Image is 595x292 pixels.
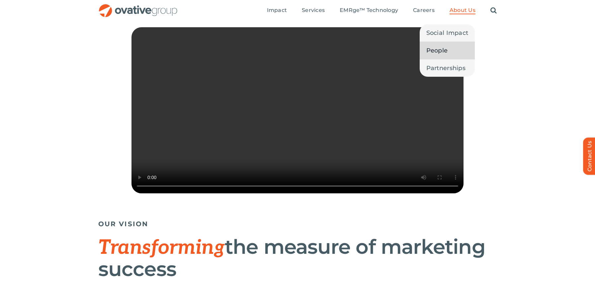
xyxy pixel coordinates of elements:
[302,7,325,14] a: Services
[426,46,448,55] span: People
[420,42,475,59] a: People
[413,7,435,14] a: Careers
[98,236,497,280] h1: the measure of marketing success
[420,24,475,42] a: Social Impact
[131,27,464,193] video: Sorry, your browser doesn't support embedded videos.
[98,3,178,10] a: OG_Full_horizontal_RGB
[267,7,287,14] a: Impact
[98,220,497,228] h5: OUR VISION
[420,59,475,77] a: Partnerships
[426,63,466,73] span: Partnerships
[340,7,398,14] a: EMRge™ Technology
[450,7,475,14] a: About Us
[98,236,225,260] span: Transforming
[490,7,497,14] a: Search
[426,28,468,38] span: Social Impact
